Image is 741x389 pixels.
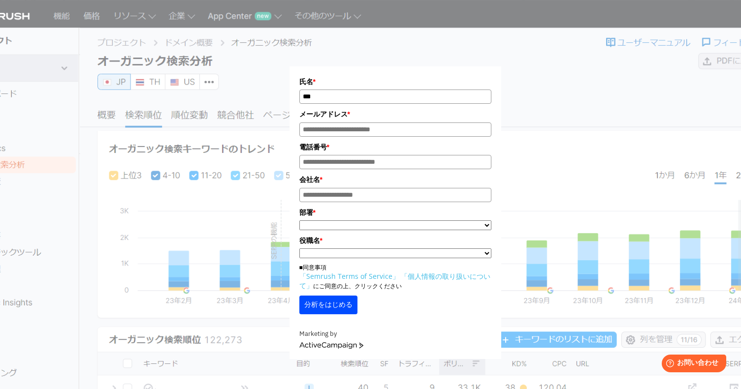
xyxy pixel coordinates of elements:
label: 氏名 [299,76,491,87]
label: 電話番号 [299,142,491,152]
iframe: Help widget launcher [653,351,730,378]
button: 分析をはじめる [299,296,357,314]
p: ■同意事項 にご同意の上、クリックください [299,263,491,291]
a: 「Semrush Terms of Service」 [299,271,399,281]
label: メールアドレス [299,109,491,120]
label: 会社名 [299,174,491,185]
a: 「個人情報の取り扱いについて」 [299,271,490,290]
label: 役職名 [299,235,491,246]
label: 部署 [299,207,491,218]
div: Marketing by [299,329,491,339]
